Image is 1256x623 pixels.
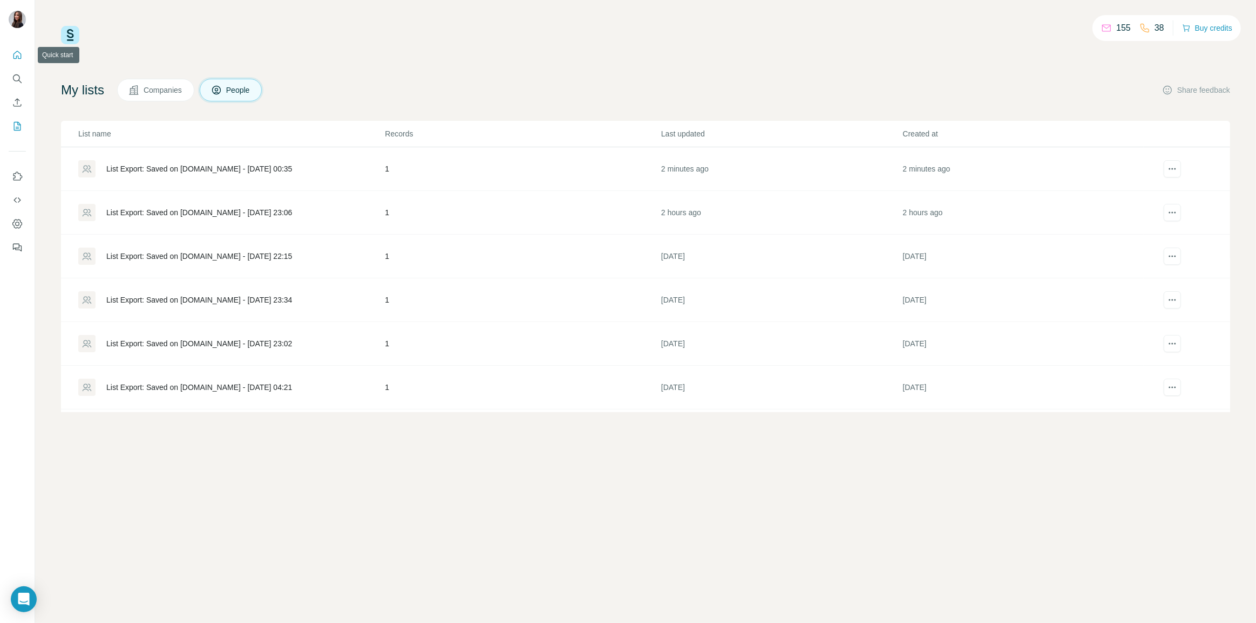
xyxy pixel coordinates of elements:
[9,93,26,112] button: Enrich CSV
[106,163,292,174] div: List Export: Saved on [DOMAIN_NAME] - [DATE] 00:35
[144,85,183,95] span: Companies
[384,409,661,453] td: 1
[661,128,902,139] p: Last updated
[902,191,1144,235] td: 2 hours ago
[1164,248,1181,265] button: actions
[903,128,1144,139] p: Created at
[1162,85,1230,95] button: Share feedback
[1164,204,1181,221] button: actions
[106,382,292,393] div: List Export: Saved on [DOMAIN_NAME] - [DATE] 04:21
[106,295,292,305] div: List Export: Saved on [DOMAIN_NAME] - [DATE] 23:34
[106,251,292,262] div: List Export: Saved on [DOMAIN_NAME] - [DATE] 22:15
[9,45,26,65] button: Quick start
[384,322,661,366] td: 1
[661,409,902,453] td: [DATE]
[9,11,26,28] img: Avatar
[661,322,902,366] td: [DATE]
[9,117,26,136] button: My lists
[384,235,661,278] td: 1
[385,128,660,139] p: Records
[61,81,104,99] h4: My lists
[226,85,251,95] span: People
[661,278,902,322] td: [DATE]
[9,167,26,186] button: Use Surfe on LinkedIn
[11,586,37,612] div: Open Intercom Messenger
[384,366,661,409] td: 1
[61,26,79,44] img: Surfe Logo
[384,278,661,322] td: 1
[78,128,384,139] p: List name
[902,278,1144,322] td: [DATE]
[9,69,26,88] button: Search
[106,338,292,349] div: List Export: Saved on [DOMAIN_NAME] - [DATE] 23:02
[384,147,661,191] td: 1
[1155,22,1164,35] p: 38
[1116,22,1131,35] p: 155
[902,322,1144,366] td: [DATE]
[9,238,26,257] button: Feedback
[661,235,902,278] td: [DATE]
[902,409,1144,453] td: [DATE]
[1164,291,1181,309] button: actions
[902,147,1144,191] td: 2 minutes ago
[1164,335,1181,352] button: actions
[9,190,26,210] button: Use Surfe API
[661,191,902,235] td: 2 hours ago
[9,214,26,234] button: Dashboard
[384,191,661,235] td: 1
[1182,20,1232,36] button: Buy credits
[902,366,1144,409] td: [DATE]
[902,235,1144,278] td: [DATE]
[661,366,902,409] td: [DATE]
[661,147,902,191] td: 2 minutes ago
[106,207,292,218] div: List Export: Saved on [DOMAIN_NAME] - [DATE] 23:06
[1164,160,1181,177] button: actions
[1164,379,1181,396] button: actions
